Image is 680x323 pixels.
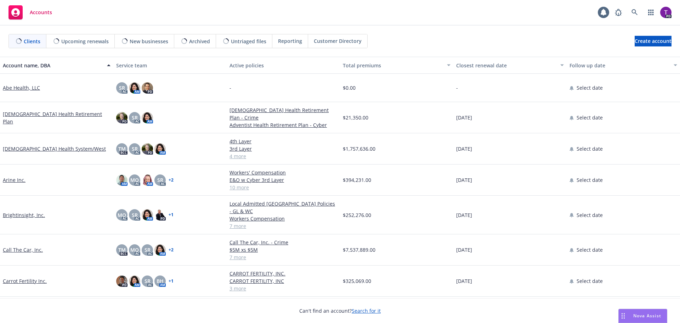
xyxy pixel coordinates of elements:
[169,178,174,182] a: + 2
[456,277,472,285] span: [DATE]
[229,285,337,292] a: 3 more
[229,270,337,277] a: CARROT FERTILITY, INC.
[340,57,453,74] button: Total premiums
[229,152,337,160] a: 4 more
[129,82,140,94] img: photo
[644,5,658,20] a: Switch app
[456,246,472,254] span: [DATE]
[169,279,174,283] a: + 1
[577,114,603,121] span: Select date
[157,277,164,285] span: BH
[453,57,567,74] button: Closest renewal date
[6,2,55,22] a: Accounts
[130,38,168,45] span: New businesses
[30,10,52,15] span: Accounts
[227,57,340,74] button: Active policies
[61,38,109,45] span: Upcoming renewals
[132,145,138,152] span: SR
[130,246,139,254] span: MQ
[154,143,166,155] img: photo
[24,38,40,45] span: Clients
[229,200,337,215] a: Local Admitted [GEOGRAPHIC_DATA] Policies - GL & WC
[569,62,669,69] div: Follow up date
[229,254,337,261] a: 7 more
[456,145,472,152] span: [DATE]
[229,222,337,230] a: 7 more
[456,114,472,121] span: [DATE]
[169,213,174,217] a: + 1
[456,176,472,184] span: [DATE]
[3,110,110,125] a: [DEMOGRAPHIC_DATA] Health Retirement Plan
[118,145,126,152] span: TM
[343,211,371,219] span: $252,276.00
[142,209,153,221] img: photo
[619,309,628,323] div: Drag to move
[118,246,126,254] span: TM
[116,275,127,287] img: photo
[343,176,371,184] span: $394,231.00
[628,5,642,20] a: Search
[456,211,472,219] span: [DATE]
[577,176,603,184] span: Select date
[189,38,210,45] span: Archived
[229,215,337,222] a: Workers Compensation
[618,309,667,323] button: Nova Assist
[3,84,40,91] a: Abe Health, LLC
[130,176,139,184] span: MQ
[169,248,174,252] a: + 2
[118,211,126,219] span: MQ
[456,84,458,91] span: -
[3,176,25,184] a: Arine Inc.
[577,211,603,219] span: Select date
[154,209,166,221] img: photo
[314,37,362,45] span: Customer Directory
[577,84,603,91] span: Select date
[299,307,381,314] span: Can't find an account?
[3,277,47,285] a: Carrot Fertility Inc.
[343,114,368,121] span: $21,350.00
[567,57,680,74] button: Follow up date
[343,145,375,152] span: $1,757,636.00
[229,239,337,246] a: Call The Car, Inc. - Crime
[116,112,127,123] img: photo
[229,277,337,285] a: CARROT FERTILITY, INC
[229,145,337,152] a: 3rd Layer
[577,277,603,285] span: Select date
[157,176,163,184] span: SR
[132,114,138,121] span: SR
[3,211,45,219] a: BrightInsight, Inc.
[3,246,43,254] a: Call The Car, Inc.
[229,138,337,145] a: 4th Layer
[132,211,138,219] span: SR
[343,62,443,69] div: Total premiums
[229,176,337,184] a: E&O w Cyber 3rd Layer
[343,246,375,254] span: $7,537,889.00
[144,277,151,285] span: SR
[129,275,140,287] img: photo
[577,246,603,254] span: Select date
[352,307,381,314] a: Search for it
[116,174,127,186] img: photo
[229,106,337,121] a: [DEMOGRAPHIC_DATA] Health Retirement Plan - Crime
[142,112,153,123] img: photo
[119,84,125,91] span: SR
[154,244,166,256] img: photo
[3,62,103,69] div: Account name, DBA
[231,38,266,45] span: Untriaged files
[3,145,106,152] a: [DEMOGRAPHIC_DATA] Health System/West
[343,277,371,285] span: $325,069.00
[278,37,302,45] span: Reporting
[113,57,227,74] button: Service team
[229,169,337,176] a: Workers' Compensation
[229,121,337,129] a: Adventist Health Retirement Plan - Cyber
[229,184,337,191] a: 10 more
[633,313,661,319] span: Nova Assist
[229,84,231,91] span: -
[611,5,625,20] a: Report a Bug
